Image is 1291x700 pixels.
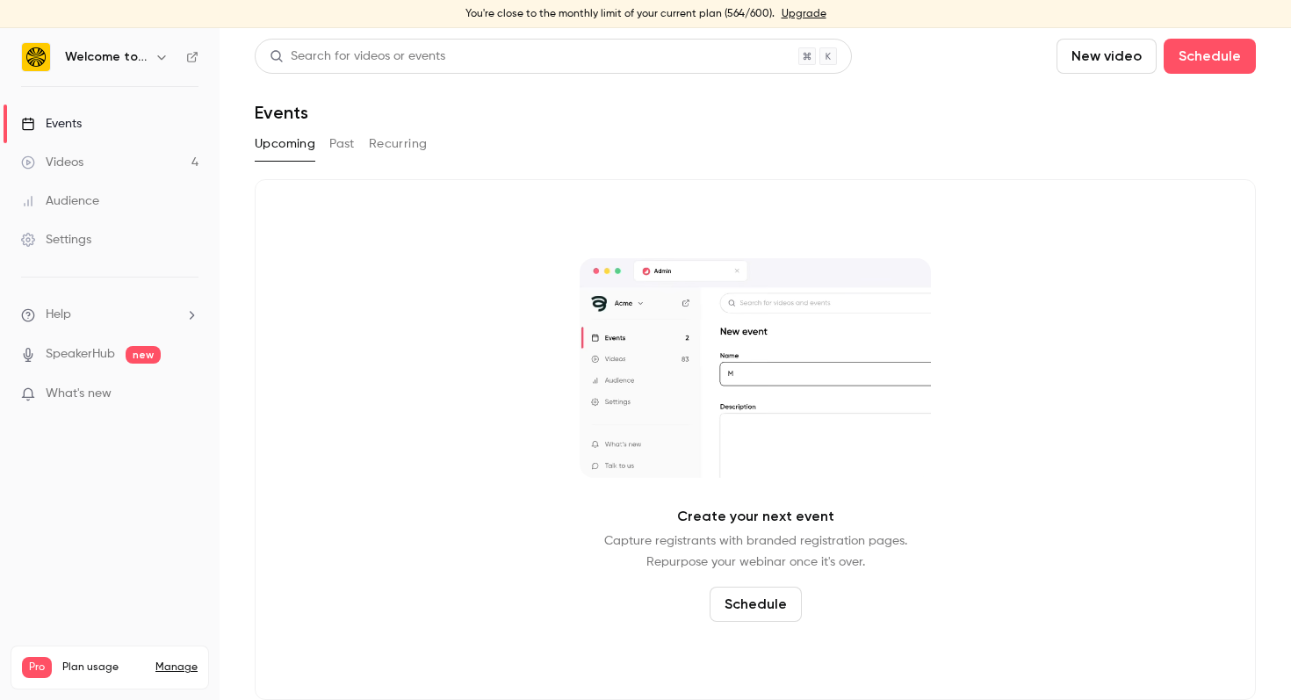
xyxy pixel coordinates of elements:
a: Manage [155,660,198,675]
span: Help [46,306,71,324]
a: Upgrade [782,7,826,21]
button: Recurring [369,130,428,158]
span: What's new [46,385,112,403]
button: Past [329,130,355,158]
a: SpeakerHub [46,345,115,364]
li: help-dropdown-opener [21,306,198,324]
img: Welcome to the Jungle [22,43,50,71]
div: Settings [21,231,91,249]
p: Create your next event [677,506,834,527]
h6: Welcome to the Jungle [65,48,148,66]
div: Events [21,115,82,133]
h1: Events [255,102,308,123]
div: Search for videos or events [270,47,445,66]
button: New video [1057,39,1157,74]
p: Capture registrants with branded registration pages. Repurpose your webinar once it's over. [604,530,907,573]
div: Audience [21,192,99,210]
button: Schedule [710,587,802,622]
button: Schedule [1164,39,1256,74]
div: Videos [21,154,83,171]
span: Plan usage [62,660,145,675]
span: new [126,346,161,364]
button: Upcoming [255,130,315,158]
span: Pro [22,657,52,678]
